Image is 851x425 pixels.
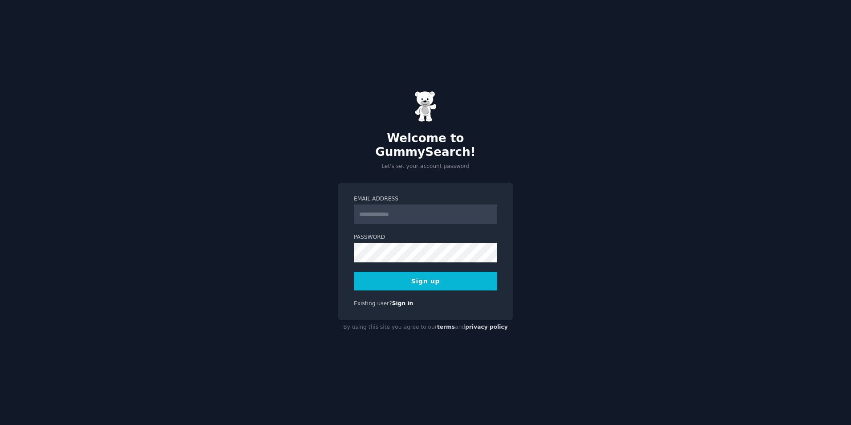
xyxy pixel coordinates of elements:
img: Gummy Bear [414,91,437,122]
div: By using this site you agree to our and [338,320,513,335]
h2: Welcome to GummySearch! [338,131,513,159]
label: Password [354,233,497,241]
p: Let's set your account password [338,163,513,171]
a: Sign in [392,300,413,306]
span: Existing user? [354,300,392,306]
label: Email Address [354,195,497,203]
a: privacy policy [465,324,508,330]
button: Sign up [354,272,497,290]
a: terms [437,324,455,330]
